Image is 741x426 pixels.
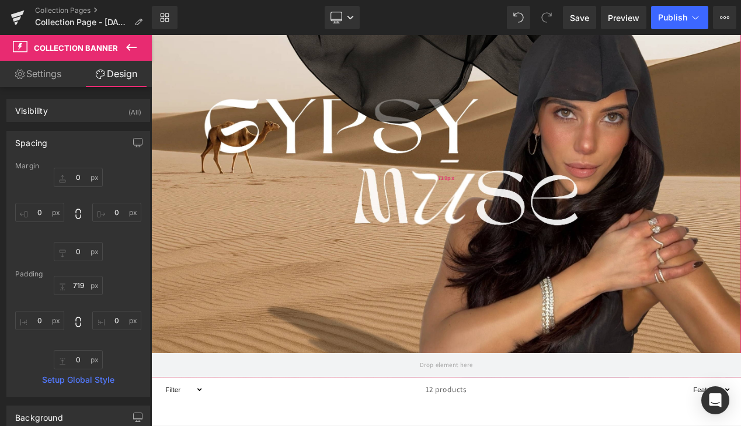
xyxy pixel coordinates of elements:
a: Collection Pages [35,6,152,15]
span: Publish [658,13,687,22]
input: 0 [15,311,64,330]
span: Preview [608,12,639,24]
button: Undo [507,6,530,29]
button: More [713,6,736,29]
span: 719px [343,164,363,177]
input: 0 [54,276,103,295]
a: Design [78,61,154,87]
span: Collection Page - [DATE] 12:30:27 [35,18,130,27]
div: Padding [15,270,141,278]
div: Background [15,406,63,422]
div: Margin [15,162,141,170]
input: 0 [92,311,141,330]
a: New Library [152,6,178,29]
input: 0 [15,203,64,222]
input: 0 [92,203,141,222]
a: Setup Global Style [15,375,141,385]
input: 0 [54,350,103,369]
button: Redo [535,6,558,29]
div: Open Intercom Messenger [701,386,729,414]
div: (All) [128,99,141,119]
input: 0 [54,242,103,261]
button: Publish [651,6,708,29]
span: Collection Banner [34,43,118,53]
div: Spacing [15,131,47,148]
a: Preview [601,6,646,29]
input: 0 [54,168,103,187]
div: Visibility [15,99,48,116]
span: Save [570,12,589,24]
